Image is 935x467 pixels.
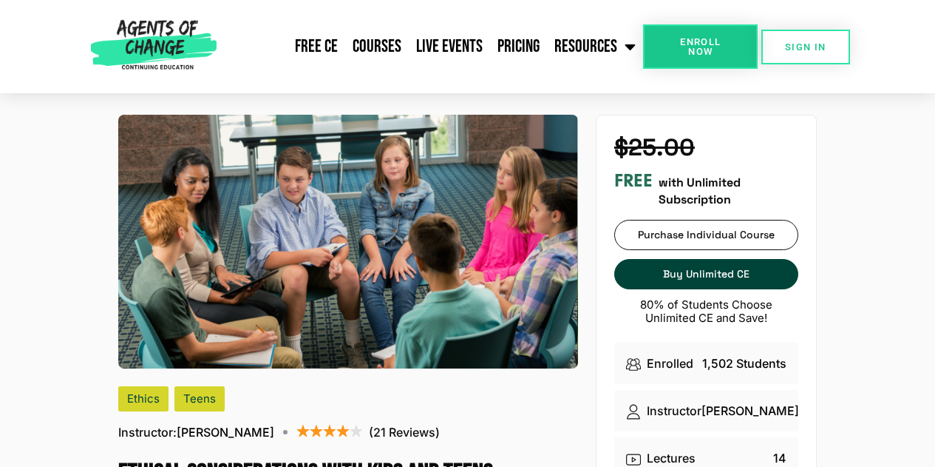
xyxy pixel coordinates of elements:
[643,24,758,69] a: Enroll Now
[369,423,440,441] p: (21 Reviews)
[638,229,775,241] span: Purchase Individual Course
[773,449,786,467] p: 14
[174,386,225,411] div: Teens
[288,28,345,65] a: Free CE
[409,28,490,65] a: Live Events
[614,133,798,161] h4: $25.00
[614,259,798,289] a: Buy Unlimited CE
[547,28,643,65] a: Resources
[490,28,547,65] a: Pricing
[345,28,409,65] a: Courses
[663,268,749,280] span: Buy Unlimited CE
[647,402,701,420] p: Instructor
[614,298,798,325] p: 80% of Students Choose Unlimited CE and Save!
[614,170,798,208] div: with Unlimited Subscription
[701,402,799,420] p: [PERSON_NAME]
[702,355,786,372] p: 1,502 Students
[118,115,578,369] img: Ethical Considerations with Kids and Teens (3 Ethics CE Credit)
[614,170,653,192] h3: FREE
[761,30,850,64] a: SIGN IN
[118,423,274,441] p: [PERSON_NAME]
[647,449,696,467] p: Lectures
[647,355,693,372] p: Enrolled
[118,423,177,441] span: Instructor:
[614,220,798,250] a: Purchase Individual Course
[118,386,169,411] div: Ethics
[222,28,643,65] nav: Menu
[667,37,734,56] span: Enroll Now
[785,42,826,52] span: SIGN IN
